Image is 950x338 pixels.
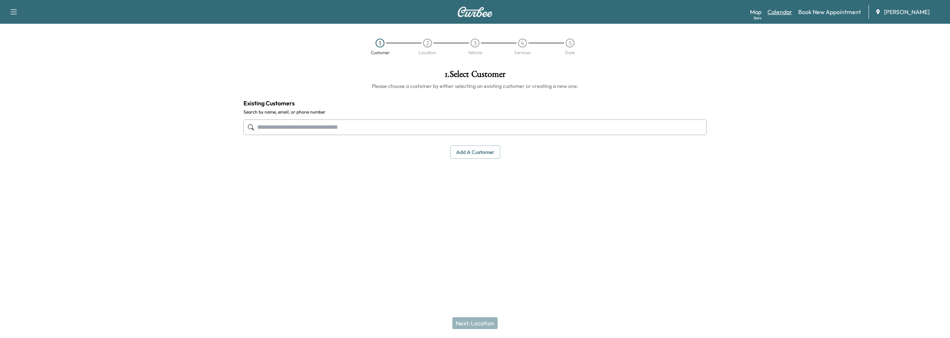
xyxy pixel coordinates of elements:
[450,145,500,159] button: Add a customer
[514,50,531,55] div: Services
[376,39,384,47] div: 1
[884,7,930,16] span: [PERSON_NAME]
[243,99,707,108] h4: Existing Customers
[371,50,390,55] div: Customer
[518,39,527,47] div: 4
[565,50,575,55] div: Date
[566,39,574,47] div: 5
[767,7,792,16] a: Calendar
[243,82,707,90] h6: Please choose a customer by either selecting an existing customer or creating a new one.
[750,7,761,16] a: MapBeta
[419,50,436,55] div: Location
[243,70,707,82] h1: 1 . Select Customer
[423,39,432,47] div: 2
[471,39,479,47] div: 3
[243,109,707,115] label: Search by name, email, or phone number
[468,50,482,55] div: Vehicle
[754,15,761,21] div: Beta
[457,7,493,17] img: Curbee Logo
[798,7,861,16] a: Book New Appointment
